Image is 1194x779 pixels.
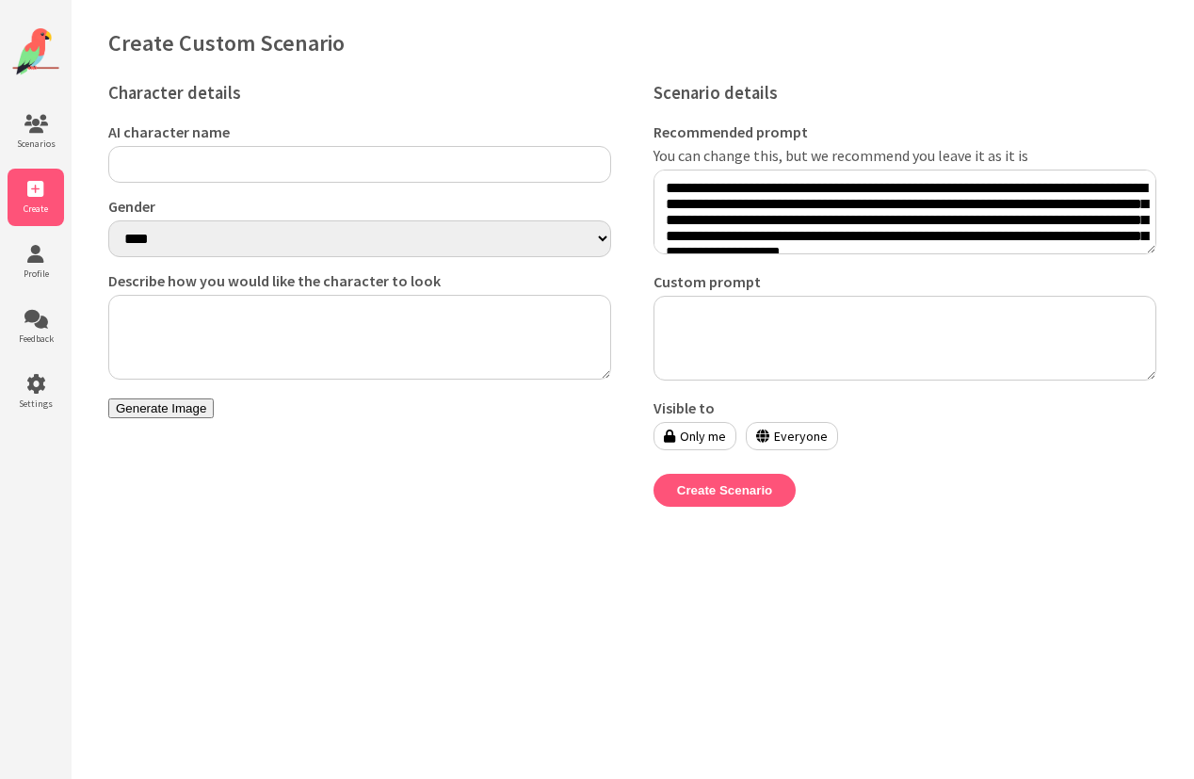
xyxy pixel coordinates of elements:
label: Custom prompt [653,272,1156,291]
label: Describe how you would like the character to look [108,271,611,290]
label: Recommended prompt [653,122,1156,141]
button: Create Scenario [653,474,797,507]
label: Everyone [746,422,838,450]
label: Only me [653,422,736,450]
span: Feedback [8,333,64,345]
label: Visible to [653,398,1156,417]
span: Settings [8,398,64,410]
label: Gender [108,197,611,216]
span: Scenarios [8,138,64,150]
h3: Character details [108,82,611,104]
h3: Scenario details [653,82,1156,104]
h1: Create Custom Scenario [108,28,1156,57]
label: You can change this, but we recommend you leave it as it is [653,146,1156,165]
button: Generate Image [108,398,214,418]
span: Profile [8,268,64,280]
label: AI character name [108,122,611,141]
span: Create [8,203,64,215]
img: Website Logo [12,28,59,75]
